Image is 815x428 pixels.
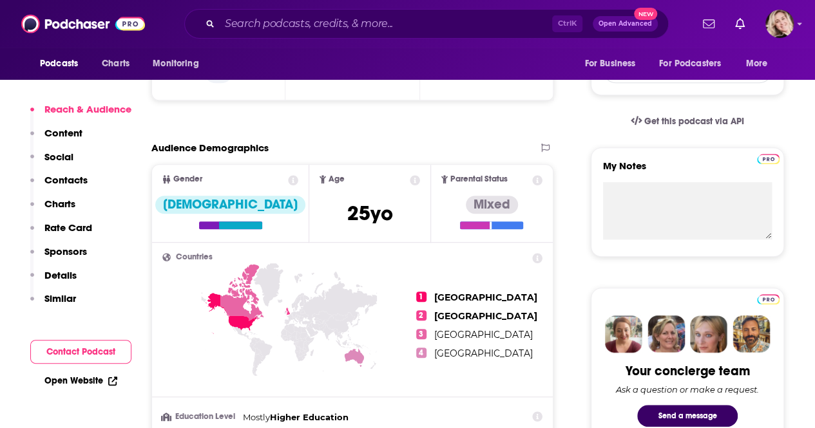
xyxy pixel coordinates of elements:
span: For Business [584,55,635,73]
span: 25 yo [347,201,393,226]
span: Podcasts [40,55,78,73]
span: For Podcasters [659,55,721,73]
img: Barbara Profile [647,315,685,353]
label: My Notes [603,160,772,182]
a: Open Website [44,375,117,386]
a: Show notifications dropdown [730,13,750,35]
p: Social [44,151,73,163]
p: Rate Card [44,221,92,234]
span: Open Advanced [599,21,652,27]
input: Search podcasts, credits, & more... [220,14,552,34]
span: 2 [416,310,427,321]
button: Show profile menu [765,10,794,38]
span: [GEOGRAPHIC_DATA] [434,292,537,303]
img: Jules Profile [690,315,727,353]
div: Your concierge team [626,363,750,379]
a: Charts [93,51,137,76]
div: Ask a question or make a request. [616,384,759,395]
a: Pro website [757,292,780,304]
a: Pro website [757,152,780,164]
a: Show notifications dropdown [698,13,720,35]
p: Details [44,269,77,281]
a: Get this podcast via API [620,106,754,137]
span: Logged in as kkclayton [765,10,794,38]
p: Similar [44,292,76,304]
span: [GEOGRAPHIC_DATA] [434,348,533,359]
span: Get this podcast via API [644,116,744,127]
button: Sponsors [30,245,87,269]
p: Reach & Audience [44,103,131,115]
img: Sydney Profile [605,315,642,353]
img: Podchaser - Follow, Share and Rate Podcasts [21,12,145,36]
button: Contact Podcast [30,340,131,364]
span: Charts [102,55,129,73]
span: Ctrl K [552,15,582,32]
span: [GEOGRAPHIC_DATA] [434,310,537,322]
span: More [746,55,768,73]
button: open menu [575,51,651,76]
img: Jon Profile [733,315,770,353]
p: Content [44,127,82,139]
div: [DEMOGRAPHIC_DATA] [155,196,305,214]
button: open menu [651,51,740,76]
button: open menu [144,51,215,76]
div: Mixed [466,196,518,214]
span: Age [329,175,345,183]
button: open menu [31,51,95,76]
span: Mostly [243,412,270,422]
button: open menu [737,51,784,76]
button: Social [30,151,73,174]
button: Send a message [637,405,738,427]
img: User Profile [765,10,794,38]
button: Content [30,127,82,151]
span: Parental Status [450,175,508,183]
span: 3 [416,329,427,339]
p: Contacts [44,174,88,186]
button: Open AdvancedNew [593,16,658,32]
span: Monitoring [153,55,198,73]
button: Contacts [30,174,88,198]
p: Sponsors [44,245,87,257]
button: Charts [30,198,75,221]
button: Similar [30,292,76,316]
span: 4 [416,348,427,358]
p: Charts [44,198,75,210]
button: Reach & Audience [30,103,131,127]
span: New [634,8,657,20]
h2: Audience Demographics [151,142,269,154]
img: Podchaser Pro [757,154,780,164]
div: Search podcasts, credits, & more... [184,9,669,39]
h3: Education Level [162,413,238,421]
span: Countries [176,253,213,261]
span: Gender [173,175,202,183]
button: Details [30,269,77,293]
span: Higher Education [270,412,349,422]
span: 1 [416,292,427,302]
button: Rate Card [30,221,92,245]
img: Podchaser Pro [757,294,780,304]
span: [GEOGRAPHIC_DATA] [434,329,533,340]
